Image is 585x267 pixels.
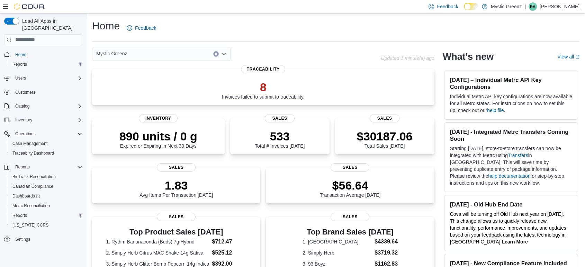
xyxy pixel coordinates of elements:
p: Mystic Greenz [491,2,522,11]
svg: External link [575,55,579,59]
span: Users [15,75,26,81]
p: $56.64 [320,178,381,192]
span: Reports [12,163,82,171]
dd: $712.47 [212,238,246,246]
span: Sales [157,213,196,221]
h3: Top Brand Sales [DATE] [303,228,398,236]
span: Sales [370,114,399,122]
span: Dashboards [10,192,82,200]
button: Users [1,73,85,83]
a: Customers [12,88,38,96]
span: BioTrack Reconciliation [12,174,56,179]
a: help documentation [488,173,530,179]
span: Catalog [15,103,29,109]
a: Canadian Compliance [10,182,56,191]
p: 8 [222,80,305,94]
a: Reports [10,211,30,220]
span: Operations [12,130,82,138]
dt: 1. [GEOGRAPHIC_DATA] [303,238,372,245]
span: Settings [12,235,82,243]
span: Users [12,74,82,82]
button: Reports [7,59,85,69]
button: Cash Management [7,139,85,148]
span: Inventory [139,114,178,122]
span: [US_STATE] CCRS [12,222,48,228]
span: Dashboards [12,193,40,199]
button: Settings [1,234,85,244]
button: BioTrack Reconciliation [7,172,85,182]
a: View allExternal link [557,54,579,59]
a: BioTrack Reconciliation [10,173,58,181]
span: Catalog [12,102,82,110]
button: Canadian Compliance [7,182,85,191]
p: [PERSON_NAME] [540,2,579,11]
a: help file [487,108,504,113]
h3: [DATE] - Old Hub End Date [450,201,572,208]
a: Learn More [502,239,528,245]
span: Reports [15,164,30,170]
button: Inventory [1,115,85,125]
button: Open list of options [221,51,226,57]
a: Traceabilty Dashboard [10,149,57,157]
span: Reports [10,211,82,220]
button: Customers [1,87,85,97]
p: 1.83 [139,178,213,192]
button: Users [12,74,29,82]
span: Canadian Compliance [12,184,53,189]
span: Cash Management [10,139,82,148]
div: Total # Invoices [DATE] [255,129,305,149]
span: Metrc Reconciliation [10,202,82,210]
h3: [DATE] – Individual Metrc API Key Configurations [450,76,572,90]
span: Sales [157,163,196,172]
div: Krishna Balakrishnan [529,2,537,11]
p: Updated 1 minute(s) ago [381,55,434,61]
nav: Complex example [4,47,82,263]
a: Feedback [124,21,159,35]
span: Inventory [12,116,82,124]
button: Home [1,49,85,59]
h2: What's new [443,51,494,62]
p: $30187.06 [357,129,413,143]
h3: [DATE] - Integrated Metrc Transfers Coming Soon [450,128,572,142]
button: Catalog [1,101,85,111]
p: | [524,2,526,11]
button: Catalog [12,102,32,110]
span: Washington CCRS [10,221,82,229]
dd: $3719.32 [375,249,398,257]
button: Operations [1,129,85,139]
dt: 1. Rythm Bananaconda (Buds) 7g Hybrid [106,238,209,245]
span: BioTrack Reconciliation [10,173,82,181]
button: Reports [12,163,33,171]
span: Cash Management [12,141,47,146]
a: [US_STATE] CCRS [10,221,51,229]
button: Clear input [213,51,219,57]
span: Home [15,52,26,57]
span: Home [12,50,82,59]
button: [US_STATE] CCRS [7,220,85,230]
span: Traceabilty Dashboard [10,149,82,157]
a: Cash Management [10,139,50,148]
a: Reports [10,60,30,68]
dd: $4339.64 [375,238,398,246]
span: Reports [10,60,82,68]
p: Individual Metrc API key configurations are now available for all Metrc states. For instructions ... [450,93,572,114]
input: Dark Mode [464,3,478,10]
h1: Home [92,19,120,33]
span: Canadian Compliance [10,182,82,191]
span: Inventory [15,117,32,123]
div: Total Sales [DATE] [357,129,413,149]
span: Cova will be turning off Old Hub next year on [DATE]. This change allows us to quickly release ne... [450,211,566,245]
button: Inventory [12,116,35,124]
span: Sales [331,163,369,172]
button: Metrc Reconciliation [7,201,85,211]
span: Metrc Reconciliation [12,203,50,209]
p: 890 units / 0 g [119,129,197,143]
span: Feedback [437,3,458,10]
dd: $525.12 [212,249,246,257]
dt: 2. Simply Herb Citrus MAC Shake 14g Sativa [106,249,209,256]
span: Reports [12,213,27,218]
span: Customers [12,88,82,96]
span: Traceability [241,65,285,73]
dt: 2. Simply Herb [303,249,372,256]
